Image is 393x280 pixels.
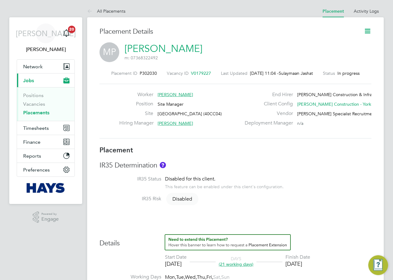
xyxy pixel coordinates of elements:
[216,256,256,267] div: DAYS
[165,182,284,189] div: This feature can be enabled under this client's configuration.
[279,70,313,76] span: Sulaymaan Jashat
[165,176,215,182] span: Disabled for this client.
[165,234,291,250] button: How to extend a Placement?
[23,153,41,159] span: Reports
[99,42,119,62] span: MP
[23,92,44,98] a: Positions
[23,101,45,107] a: Vacancies
[158,111,222,117] span: [GEOGRAPHIC_DATA] (40CC04)
[368,255,388,275] button: Engage Resource Center
[23,167,50,173] span: Preferences
[119,101,153,107] label: Position
[297,121,303,126] span: n/a
[17,74,74,87] button: Jobs
[23,139,40,145] span: Finance
[119,110,153,117] label: Site
[125,55,158,61] span: m: 07368322492
[87,8,125,14] a: All Placements
[17,135,74,149] button: Finance
[119,120,153,126] label: Hiring Manager
[23,110,49,116] a: Placements
[297,101,381,107] span: [PERSON_NAME] Construction - Yorkshi…
[241,120,293,126] label: Deployment Manager
[99,146,133,154] b: Placement
[17,183,75,193] a: Go to home page
[27,183,65,193] img: hays-logo-retina.png
[241,101,293,107] label: Client Config
[17,121,74,135] button: Timesheets
[250,70,279,76] span: [DATE] 11:04 -
[99,161,371,170] h3: IR35 Determination
[99,176,161,182] label: IR35 Status
[23,125,49,131] span: Timesheets
[160,162,166,168] button: About IR35
[17,60,74,73] button: Network
[99,27,354,36] h3: Placement Details
[125,43,202,55] a: [PERSON_NAME]
[354,8,379,14] a: Activity Logs
[158,101,184,107] span: Site Manager
[119,91,153,98] label: Worker
[111,70,137,76] label: Placement ID
[140,70,157,76] span: P302030
[17,149,74,163] button: Reports
[17,46,75,53] span: Jacques Allen
[17,23,75,53] a: [PERSON_NAME][PERSON_NAME]
[16,29,76,37] span: [PERSON_NAME]
[41,211,59,217] span: Powered by
[167,70,188,76] label: Vacancy ID
[165,260,187,267] div: [DATE]
[297,92,380,97] span: [PERSON_NAME] Construction & Infrast…
[23,78,34,83] span: Jobs
[23,64,43,70] span: Network
[285,260,310,267] div: [DATE]
[9,17,82,204] nav: Main navigation
[219,261,253,267] span: (21 working days)
[323,70,335,76] label: Status
[165,254,187,261] div: Start Date
[285,254,310,261] div: Finish Date
[60,23,73,43] a: 20
[41,217,59,222] span: Engage
[337,70,360,76] span: In progress
[158,92,193,97] span: [PERSON_NAME]
[33,211,59,223] a: Powered byEngage
[99,196,161,202] label: IR35 Risk
[297,111,392,117] span: [PERSON_NAME] Specialist Recruitment Limited
[241,91,293,98] label: End Hirer
[166,193,198,205] span: Disabled
[17,163,74,176] button: Preferences
[323,9,344,14] a: Placement
[191,70,211,76] span: V0179227
[99,234,371,248] h3: Details
[17,87,74,121] div: Jobs
[158,121,193,126] span: [PERSON_NAME]
[221,70,247,76] label: Last Updated
[68,26,75,33] span: 20
[241,110,293,117] label: Vendor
